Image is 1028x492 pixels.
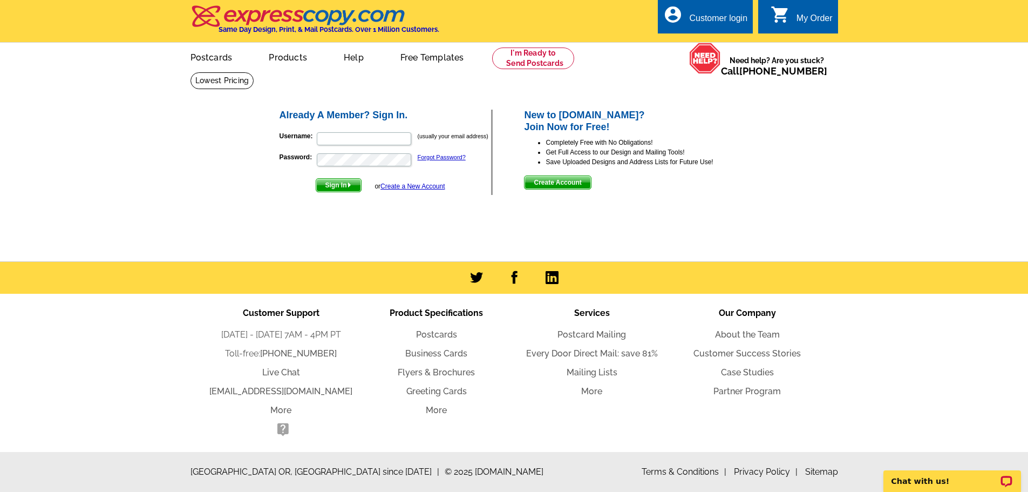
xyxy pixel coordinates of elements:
[203,328,359,341] li: [DATE] - [DATE] 7AM - 4PM PT
[398,367,475,378] a: Flyers & Brochures
[383,44,481,69] a: Free Templates
[406,386,467,396] a: Greeting Cards
[326,44,381,69] a: Help
[316,179,361,192] span: Sign In
[721,55,833,77] span: Need help? Are you stuck?
[876,458,1028,492] iframe: LiveChat chat widget
[567,367,617,378] a: Mailing Lists
[262,367,300,378] a: Live Chat
[209,386,352,396] a: [EMAIL_ADDRESS][DOMAIN_NAME]
[405,348,467,359] a: Business Cards
[734,467,798,477] a: Privacy Policy
[805,467,838,477] a: Sitemap
[416,329,457,340] a: Postcards
[380,183,445,190] a: Create a New Account
[347,183,352,187] img: button-next-arrow-white.png
[689,14,747,29] div: Customer login
[190,13,439,33] a: Same Day Design, Print, & Mail Postcards. Over 1 Million Customers.
[771,5,790,24] i: shopping_cart
[663,5,683,24] i: account_circle
[390,308,483,318] span: Product Specifications
[280,110,492,122] h2: Already A Member? Sign In.
[739,65,827,77] a: [PHONE_NUMBER]
[663,12,747,25] a: account_circle Customer login
[525,176,590,189] span: Create Account
[316,178,362,192] button: Sign In
[375,181,445,191] div: or
[715,329,780,340] a: About the Team
[190,466,439,478] span: [GEOGRAPHIC_DATA] OR, [GEOGRAPHIC_DATA] since [DATE]
[243,308,319,318] span: Customer Support
[546,138,750,147] li: Completely Free with No Obligations!
[581,386,602,396] a: More
[203,347,359,360] li: Toll-free:
[721,65,827,77] span: Call
[713,386,781,396] a: Partner Program
[689,43,721,74] img: help
[642,467,726,477] a: Terms & Conditions
[546,157,750,167] li: Save Uploaded Designs and Address Lists for Future Use!
[796,14,833,29] div: My Order
[260,348,337,359] a: [PHONE_NUMBER]
[693,348,801,359] a: Customer Success Stories
[524,110,750,133] h2: New to [DOMAIN_NAME]? Join Now for Free!
[251,44,324,69] a: Products
[280,152,316,162] label: Password:
[526,348,658,359] a: Every Door Direct Mail: save 81%
[546,147,750,157] li: Get Full Access to our Design and Mailing Tools!
[524,176,591,190] button: Create Account
[719,308,776,318] span: Our Company
[557,329,626,340] a: Postcard Mailing
[418,133,488,139] small: (usually your email address)
[721,367,774,378] a: Case Studies
[771,12,833,25] a: shopping_cart My Order
[270,405,291,415] a: More
[418,154,466,160] a: Forgot Password?
[445,466,543,478] span: © 2025 [DOMAIN_NAME]
[426,405,447,415] a: More
[280,131,316,141] label: Username:
[574,308,610,318] span: Services
[173,44,250,69] a: Postcards
[219,25,439,33] h4: Same Day Design, Print, & Mail Postcards. Over 1 Million Customers.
